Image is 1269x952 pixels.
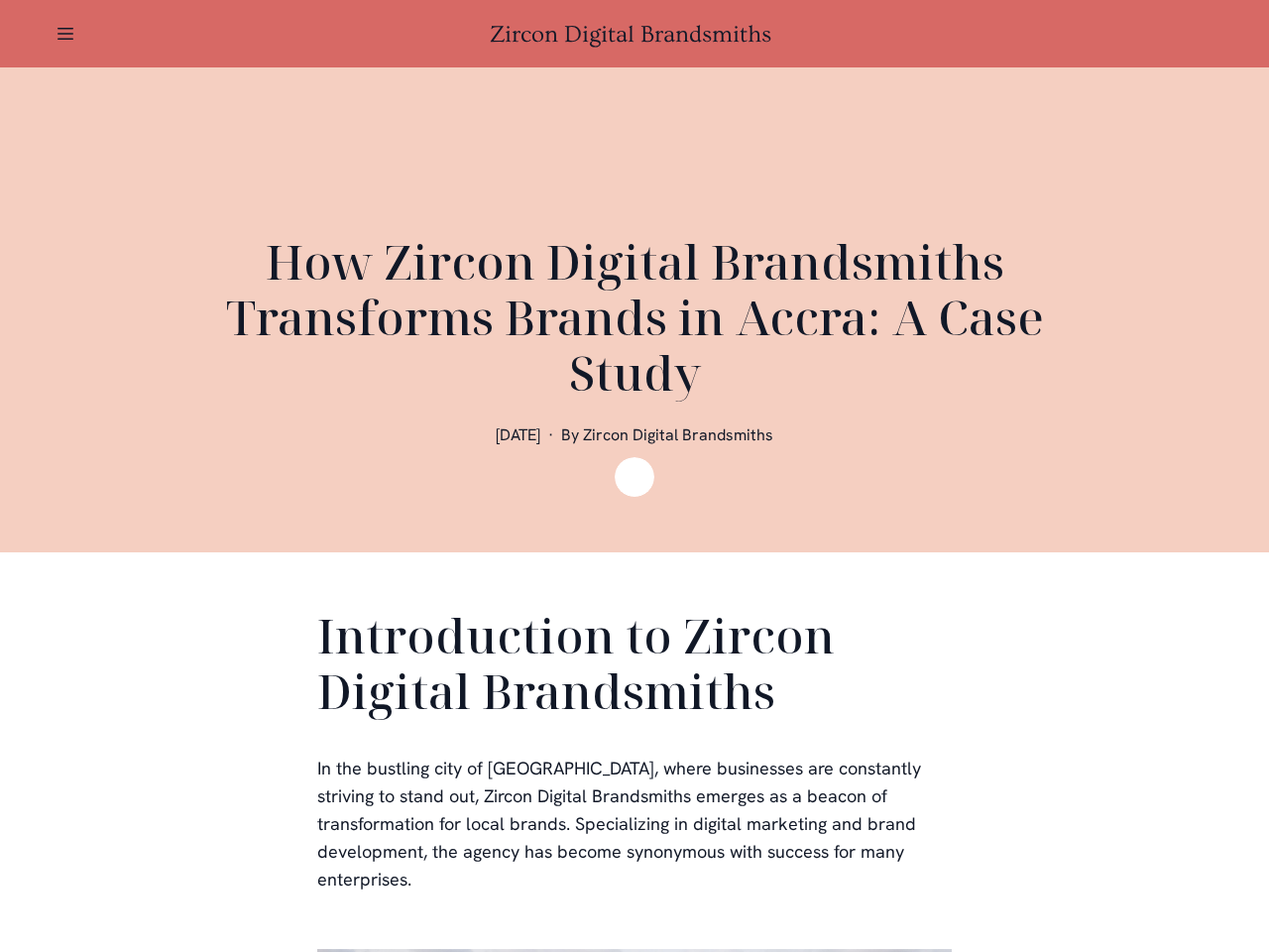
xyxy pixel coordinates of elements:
h1: How Zircon Digital Brandsmiths Transforms Brands in Accra: A Case Study [159,234,1110,401]
p: In the bustling city of [GEOGRAPHIC_DATA], where businesses are constantly striving to stand out,... [317,755,952,893]
h2: Introduction to Zircon Digital Brandsmiths [317,608,952,727]
a: Zircon Digital Brandsmiths [490,21,779,48]
span: By Zircon Digital Brandsmiths [561,424,773,445]
span: [DATE] [496,424,540,445]
img: Zircon Digital Brandsmiths [615,457,654,497]
span: · [548,424,553,445]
